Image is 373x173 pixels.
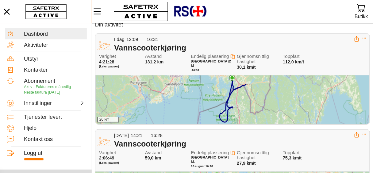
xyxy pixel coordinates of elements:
button: Meny [92,5,107,18]
font: Innstillinger [24,100,52,106]
font: Hjelp [24,125,37,131]
img: Subscription.svg [7,77,14,85]
font: 131,2 km [145,59,164,64]
font: Varighet [99,150,116,155]
button: Utvide [362,36,367,40]
font: 16:28 [151,133,163,138]
font: 16:31 [147,37,158,42]
font: Varighet [99,54,116,59]
img: JET_SKIING.svg [97,37,111,51]
font: 27,9 km/t [237,161,256,166]
font: Toppfart [283,54,300,59]
font: [GEOGRAPHIC_DATA]Ø kl [191,59,233,67]
font: 20 km [99,117,110,122]
font: 30,1 km/t [237,65,256,70]
font: Abonnement [24,78,55,84]
img: ContactUs.svg [7,136,14,143]
font: Tjenester levert [24,114,62,120]
font: Aktiv - Faktureres månedlig [24,85,71,89]
img: PathEnd.svg [229,75,235,81]
font: Kontakter [24,67,48,73]
font: 59,0 km [145,155,161,160]
font: Avstand [145,150,162,155]
font: Vannscooterkjøring [114,43,186,52]
font: 12:09 [126,37,138,42]
font: Butikk [355,14,368,19]
font: 14:21 [131,133,142,138]
font: 75,3 km/t [283,155,302,160]
font: Gjennomsnittlig hastighet [237,54,269,64]
font: Endelig plassering [191,54,229,59]
font: Utstyr [24,56,38,62]
font: 2:06:49 [99,155,114,160]
img: PathStart.svg [229,75,235,81]
img: Help.svg [7,125,14,132]
font: Neste faktura [DATE] [24,90,60,95]
font: 112,0 km/t [283,59,304,64]
font: Aktiviteter [24,42,48,48]
img: Equipment.svg [7,55,14,62]
img: RescueLogo.png [173,2,207,22]
font: — [144,133,149,138]
font: 4:21:28 [99,59,114,64]
font: (f.eks. pauser) [99,65,119,68]
font: Din aktivitet [95,22,123,28]
font: august 16:28 [195,164,213,168]
font: Logg ut [24,150,42,156]
font: Avstand [145,54,162,59]
font: Vannscooterkjøring [114,139,186,148]
font: (f.eks. pauser) [99,161,119,164]
font: Toppfart [283,150,300,155]
font: Endelig plassering [191,150,229,155]
font: Gjennomsnittlig hastighet [237,150,269,160]
font: Dashbord [24,31,48,37]
font: [GEOGRAPHIC_DATA] kl. [191,155,230,163]
font: . [191,68,192,72]
button: Utvide [362,132,367,136]
font: 10. [191,164,195,168]
img: JET_SKIING.svg [97,133,111,147]
font: I dag [114,37,125,42]
img: Activities.svg [7,41,14,49]
font: — [140,37,145,42]
font: [DATE] [114,133,129,138]
font: 16:31 [192,68,199,72]
font: Kontakt oss [24,136,53,142]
